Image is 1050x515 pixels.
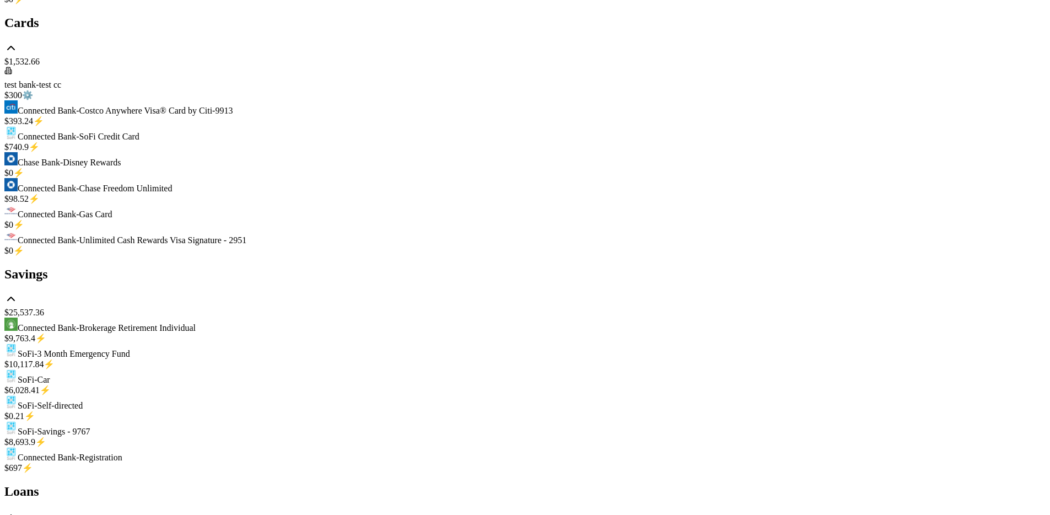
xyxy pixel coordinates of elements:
span: ⚡ [13,246,24,255]
img: Bank logo [4,369,18,383]
span: $ 6,028.41 [4,385,40,395]
span: ⚡ [13,220,24,229]
span: Connected Bank - Brokerage Retirement Individual [18,323,196,332]
span: $ 697 [4,463,22,473]
span: Connected Bank - Chase Freedom Unlimited [18,184,172,193]
img: Bank logo [4,178,18,191]
h2: Cards [4,15,1046,30]
span: $ 0 [4,168,13,178]
span: Connected Bank - Registration [18,453,122,462]
span: $ 10,117.84 [4,360,44,369]
span: ⚡ [33,116,44,126]
span: ⚡ [29,194,40,203]
img: Bank logo [4,395,18,409]
img: Bank logo [4,230,18,243]
span: $ 98.52 [4,194,29,203]
img: Bank logo [4,421,18,434]
span: $ 393.24 [4,116,33,126]
span: Chase Bank - Disney Rewards [18,158,121,167]
span: ⚡ [40,385,51,395]
span: $ 0 [4,246,13,255]
img: Bank logo [4,204,18,217]
span: SoFi - Self-directed [18,401,83,410]
span: Connected Bank - Gas Card [18,210,112,219]
span: ⚡ [35,334,46,343]
span: $ 1,532.66 [4,57,40,66]
span: ⚙️ [22,90,33,100]
span: SoFi - Savings - 9767 [18,427,90,436]
span: $ 0 [4,220,13,229]
img: Bank logo [4,126,18,140]
span: Connected Bank - Costco Anywhere Visa® Card by Citi-9913 [18,106,233,115]
span: ⚡ [29,142,40,152]
span: ⚡ [22,463,33,473]
span: $ 300 [4,90,22,100]
span: test bank - test cc [4,80,61,89]
span: Connected Bank - Unlimited Cash Rewards Visa Signature - 2951 [18,235,246,245]
img: Bank logo [4,344,18,357]
span: $ 8,693.9 [4,437,35,447]
span: Connected Bank - SoFi Credit Card [18,132,139,141]
img: Bank logo [4,447,18,460]
span: SoFi - 3 Month Emergency Fund [18,349,130,358]
span: SoFi - Car [18,375,50,384]
span: ⚡ [35,437,46,447]
img: Bank logo [4,318,18,331]
span: ⚡ [44,360,55,369]
span: $ 9,763.4 [4,334,35,343]
img: Bank logo [4,152,18,165]
span: ⚡ [13,168,24,178]
h2: Loans [4,484,1046,499]
span: $ 740.9 [4,142,29,152]
h2: Savings [4,267,1046,282]
span: ⚡ [24,411,35,421]
span: $ 0.21 [4,411,24,421]
img: Bank logo [4,100,18,114]
span: $ 25,537.36 [4,308,44,317]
